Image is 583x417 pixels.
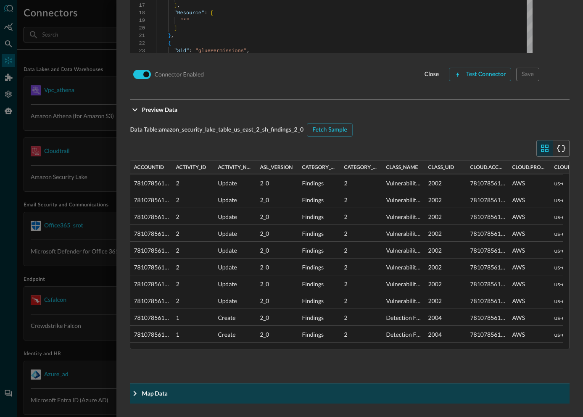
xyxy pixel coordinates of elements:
p: Map Data [142,389,168,398]
div: 21 [130,32,145,40]
div: 2 [344,175,379,192]
div: Update [218,259,253,276]
div: Findings [302,242,337,259]
div: 781078561176 [470,225,505,242]
div: Vulnerability Finding [386,208,421,225]
div: Findings [302,309,337,326]
div: 2_0 [260,259,295,276]
span: Data Table: amazon_security_lake_table_us_east_2_sh_findings_2_0 [130,126,303,134]
div: Test Connector [466,69,506,80]
div: 781078561176 [470,309,505,326]
div: Vulnerability Finding [386,175,421,192]
span: "Resource" [174,10,205,16]
span: category_uid [344,164,379,170]
div: AWS [512,225,547,242]
button: Preview Data [130,100,570,120]
div: Update [218,242,253,259]
div: Vulnerability Finding [386,276,421,293]
div: 2_0 [260,208,295,225]
div: Findings [302,326,337,343]
div: 23 [130,47,145,55]
div: 19 [130,17,145,24]
div: 1 [176,309,211,326]
span: { [168,40,171,46]
div: Update [218,175,253,192]
div: 781078561176 [470,293,505,309]
div: 781078561176 [134,242,169,259]
span: accountid [134,164,164,170]
span: , [177,3,180,8]
span: "Sid" [174,48,190,54]
div: 2 [176,175,211,192]
div: AWS [512,208,547,225]
div: 781078561176 [134,259,169,276]
div: 781078561176 [134,225,169,242]
div: 2 [176,276,211,293]
div: 2 [176,259,211,276]
div: 2_0 [260,242,295,259]
span: activity_id [176,164,206,170]
div: AWS [512,175,547,192]
div: 781078561176 [470,276,505,293]
div: 2002 [428,225,463,242]
div: AWS [512,242,547,259]
div: Create [218,309,253,326]
div: 781078561176 [470,208,505,225]
button: Test Connector [449,68,511,81]
span: , [171,33,174,39]
div: Vulnerability Finding [386,225,421,242]
div: 2 [344,293,379,309]
div: Update [218,192,253,208]
div: Findings [302,259,337,276]
div: 781078561176 [134,208,169,225]
div: Detection Finding [386,309,421,326]
div: 2_0 [260,192,295,208]
div: 781078561176 [470,242,505,259]
div: 2002 [428,259,463,276]
div: Vulnerability Finding [386,259,421,276]
svg: Expand More [130,388,140,399]
div: AWS [512,276,547,293]
div: 20 [130,24,145,32]
div: Create [218,326,253,343]
div: 18 [130,9,145,17]
span: class_uid [428,164,454,170]
div: 2002 [428,276,463,293]
div: 1 [176,326,211,343]
span: ] [174,25,177,31]
div: 2 [344,208,379,225]
button: Map Data [130,383,570,404]
p: Preview Data [142,105,177,114]
div: 17 [130,2,145,9]
div: 2_0 [260,293,295,309]
div: close [425,69,439,80]
div: 2 [176,192,211,208]
div: 2002 [428,293,463,309]
div: 2_0 [260,175,295,192]
p: Connector Enabled [154,70,204,79]
div: 2 [176,208,211,225]
div: 2004 [428,326,463,343]
div: Findings [302,208,337,225]
div: 2 [344,192,379,208]
div: AWS [512,326,547,343]
button: Fetch Sample [307,123,353,137]
div: 781078561176 [134,293,169,309]
div: AWS [512,192,547,208]
div: 781078561176 [134,175,169,192]
div: Update [218,225,253,242]
div: AWS [512,293,547,309]
div: 2 [344,225,379,242]
div: 781078561176 [134,326,169,343]
span: cloud.account.uid [470,164,505,170]
div: 2002 [428,175,463,192]
div: 2_0 [260,225,295,242]
div: Detection Finding [386,326,421,343]
div: 781078561176 [470,326,505,343]
span: : [190,48,193,54]
div: Findings [302,225,337,242]
span: [ [211,10,214,16]
div: Vulnerability Finding [386,293,421,309]
div: 2002 [428,192,463,208]
div: Findings [302,276,337,293]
